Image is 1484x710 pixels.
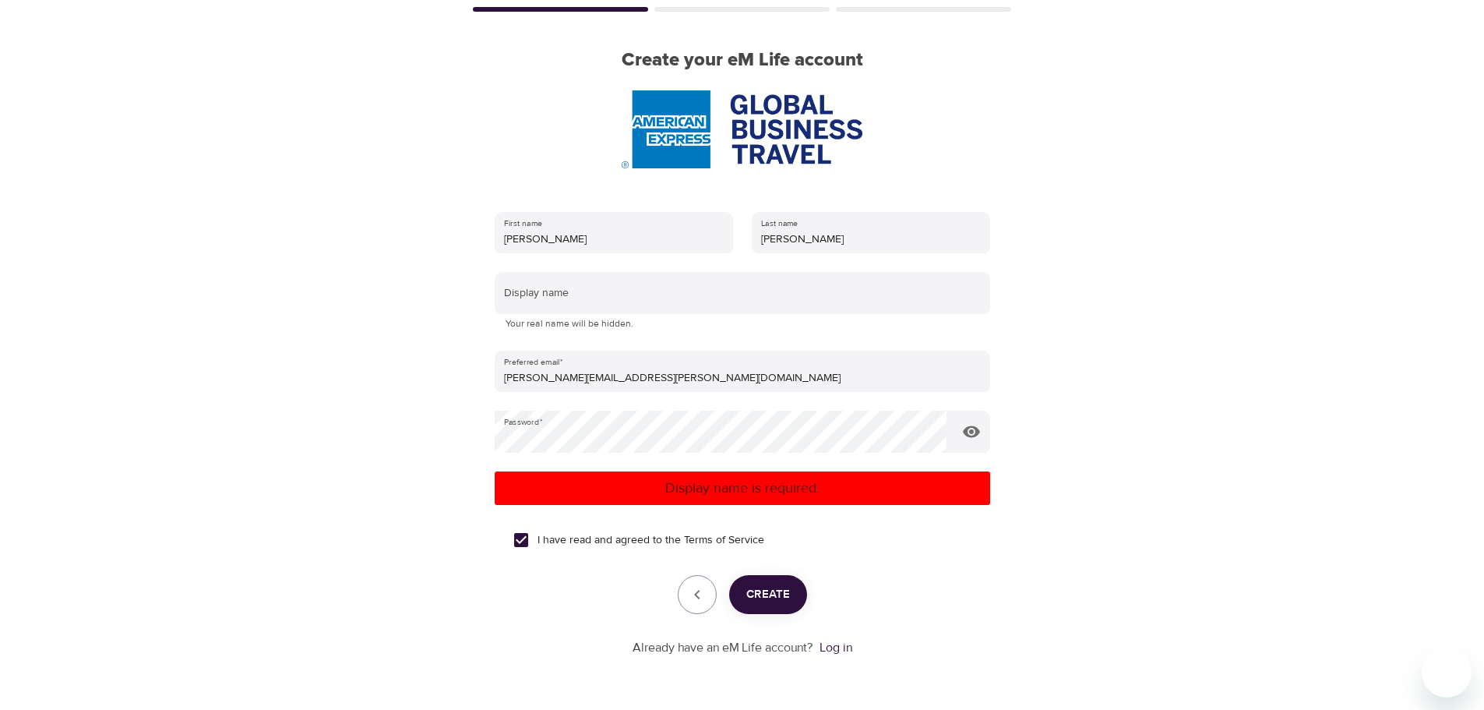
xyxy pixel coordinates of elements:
[538,532,764,549] span: I have read and agreed to the
[622,90,862,168] img: AmEx%20GBT%20logo.png
[1422,648,1472,698] iframe: Button to launch messaging window
[746,585,790,605] span: Create
[501,478,984,499] p: Display name is required.
[633,639,813,657] p: Already have an eM Life account?
[820,640,852,655] a: Log in
[684,532,764,549] a: Terms of Service
[729,575,807,614] button: Create
[470,49,1015,72] h2: Create your eM Life account
[506,316,979,332] p: Your real name will be hidden.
